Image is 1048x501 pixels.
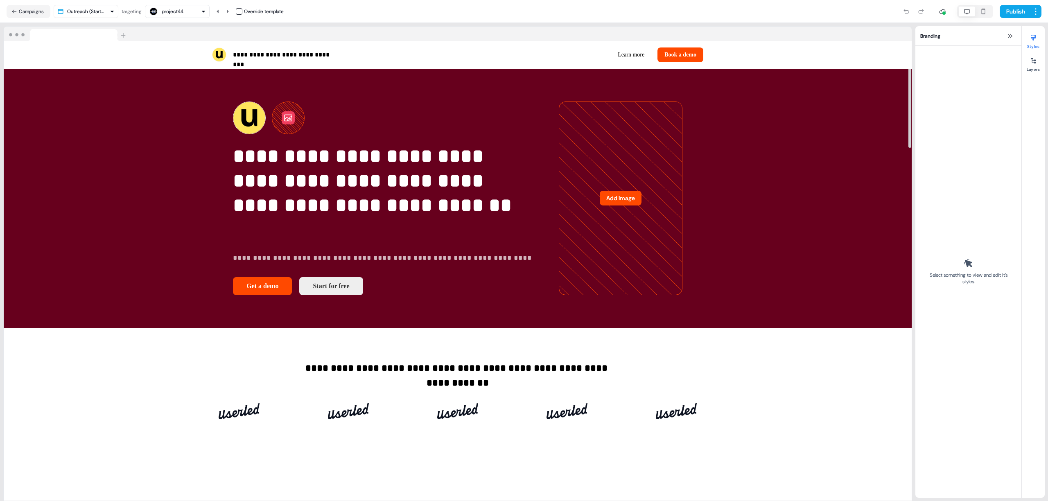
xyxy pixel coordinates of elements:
button: Add image [600,191,641,205]
button: Styles [1022,31,1045,49]
div: Override template [244,7,284,16]
button: Start for free [299,277,363,295]
div: Add image [559,102,682,295]
img: Image [656,395,697,428]
button: Campaigns [7,5,50,18]
button: Layers [1022,54,1045,72]
button: Book a demo [657,47,703,62]
img: Image [219,395,260,428]
div: Select something to view and edit it’s styles. [927,272,1010,285]
button: Learn more [611,47,651,62]
img: Image [547,395,587,428]
button: Get a demo [233,277,292,295]
div: Get a demoStart for free [233,277,536,295]
div: project44 [162,7,183,16]
div: Outreach (Starter) [67,7,106,16]
img: Image [328,395,369,428]
img: Browser topbar [4,27,129,41]
div: targeting [122,7,142,16]
button: project44 [145,5,210,18]
button: Publish [1000,5,1030,18]
div: Learn moreBook a demo [461,47,703,62]
img: Image [437,395,478,428]
div: Branding [915,26,1021,46]
div: ImageImageImageImageImage [212,388,703,434]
